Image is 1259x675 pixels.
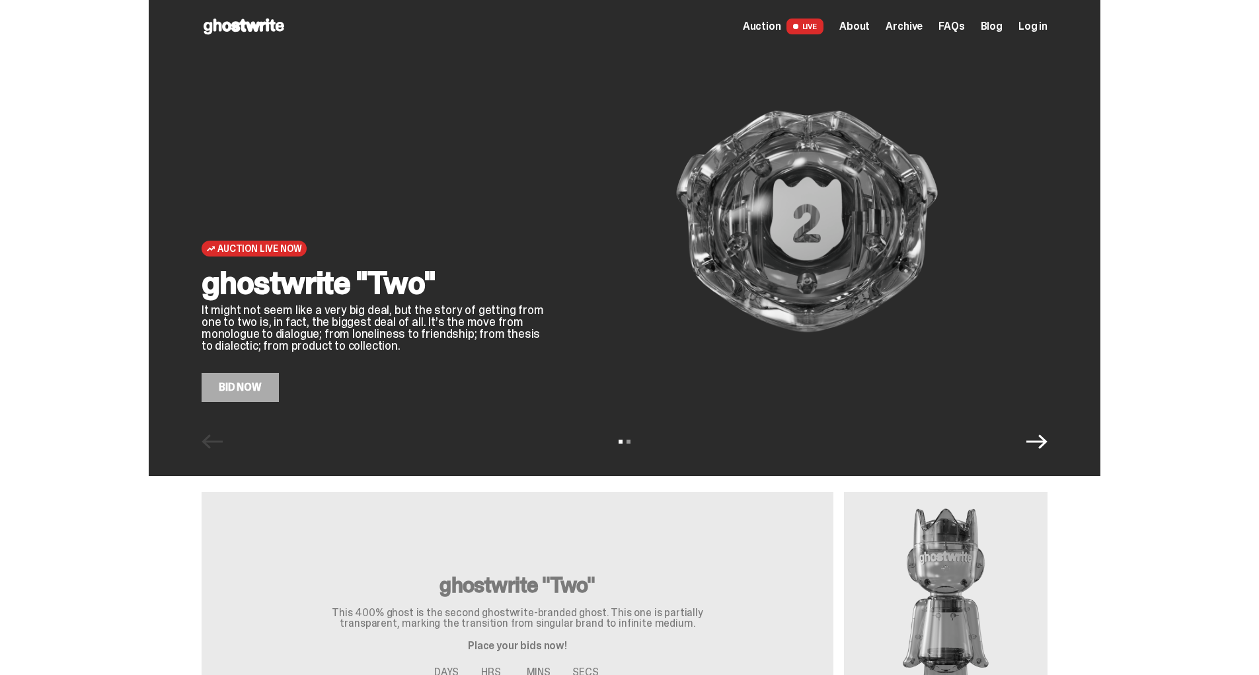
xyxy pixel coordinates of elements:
[202,304,545,352] p: It might not seem like a very big deal, but the story of getting from one to two is, in fact, the...
[202,267,545,299] h2: ghostwrite "Two"
[306,608,729,629] p: This 400% ghost is the second ghostwrite-branded ghost. This one is partially transparent, markin...
[202,373,279,402] a: Bid Now
[886,21,923,32] a: Archive
[1018,21,1048,32] a: Log in
[839,21,870,32] a: About
[619,440,623,444] button: View slide 1
[981,21,1003,32] a: Blog
[306,575,729,596] h3: ghostwrite "Two"
[786,19,824,34] span: LIVE
[627,440,630,444] button: View slide 2
[938,21,964,32] a: FAQs
[1026,431,1048,452] button: Next
[217,243,301,254] span: Auction Live Now
[306,641,729,651] p: Place your bids now!
[743,21,781,32] span: Auction
[743,19,823,34] a: Auction LIVE
[566,41,1048,402] img: ghostwrite "Two"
